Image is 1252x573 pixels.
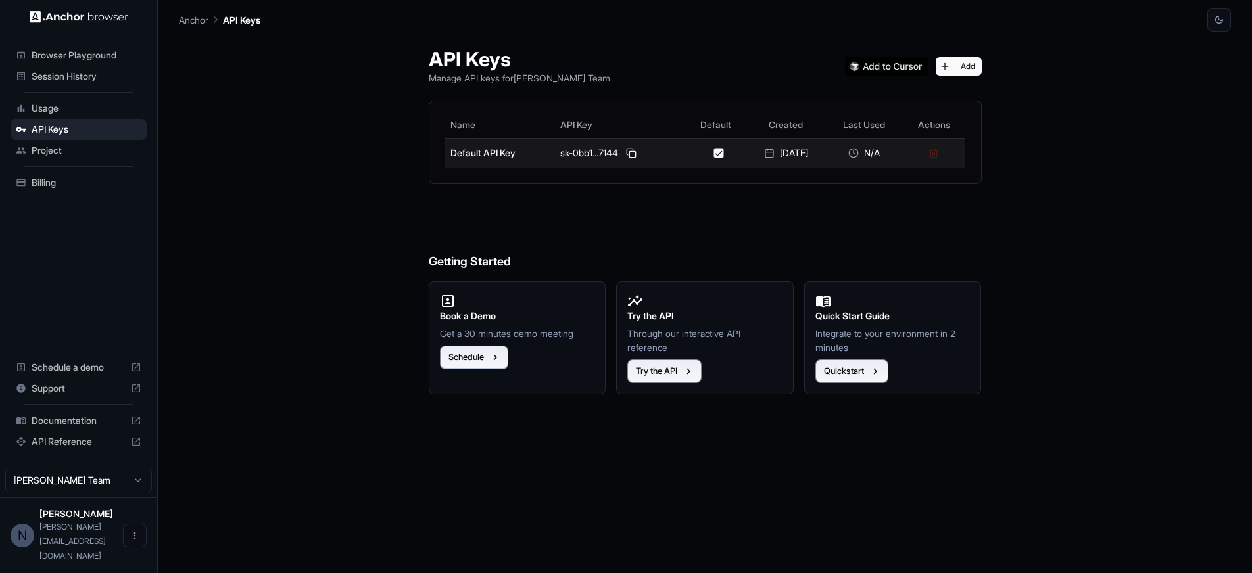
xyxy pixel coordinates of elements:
div: Usage [11,98,147,119]
span: Usage [32,102,141,115]
button: Quickstart [815,359,888,383]
p: Integrate to your environment in 2 minutes [815,327,971,354]
span: Support [32,382,126,395]
div: N [11,524,34,547]
button: Open menu [123,524,147,547]
button: Schedule [440,346,508,369]
div: Billing [11,172,147,193]
div: Support [11,378,147,399]
div: Project [11,140,147,161]
th: API Key [555,112,685,138]
p: Anchor [179,13,208,27]
span: Billing [32,176,141,189]
button: Try the API [627,359,702,383]
span: Nick Matthews [39,508,113,519]
h2: Quick Start Guide [815,309,971,323]
p: API Keys [223,13,260,27]
th: Name [445,112,556,138]
h1: API Keys [429,47,610,71]
span: Browser Playground [32,49,141,62]
span: Schedule a demo [32,361,126,374]
button: Copy API key [623,145,639,161]
div: Browser Playground [11,45,147,66]
p: Manage API keys for [PERSON_NAME] Team [429,71,610,85]
div: sk-0bb1...7144 [560,145,680,161]
button: Add [936,57,982,76]
div: Documentation [11,410,147,431]
p: Through our interactive API reference [627,327,782,354]
th: Created [746,112,826,138]
h2: Book a Demo [440,309,595,323]
img: Anchor Logo [30,11,128,23]
p: Get a 30 minutes demo meeting [440,327,595,340]
span: API Reference [32,435,126,448]
nav: breadcrumb [179,12,260,27]
img: Add anchorbrowser MCP server to Cursor [845,57,928,76]
td: Default API Key [445,138,556,168]
div: [DATE] [752,147,821,160]
th: Last Used [826,112,903,138]
span: Session History [32,70,141,83]
div: API Reference [11,431,147,452]
span: Project [32,144,141,157]
span: API Keys [32,123,141,136]
div: API Keys [11,119,147,140]
div: Session History [11,66,147,87]
div: N/A [831,147,898,160]
div: Schedule a demo [11,357,147,378]
h2: Try the API [627,309,782,323]
th: Actions [903,112,965,138]
th: Default [686,112,746,138]
span: nick@odtginc.com [39,522,106,561]
span: Documentation [32,414,126,427]
h6: Getting Started [429,200,982,271]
